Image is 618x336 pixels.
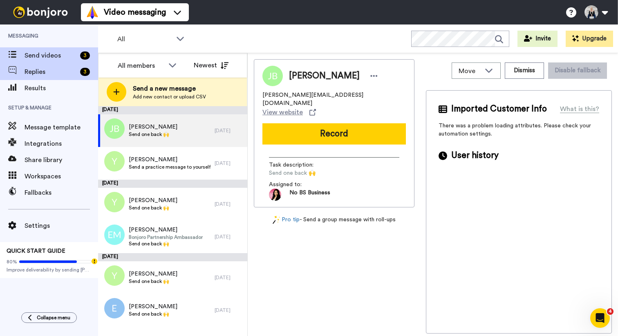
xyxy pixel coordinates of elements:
[80,68,90,76] div: 3
[129,240,203,247] span: Send one back 🙌
[548,62,607,79] button: Disable fallback
[517,31,558,47] button: Invite
[98,253,247,261] div: [DATE]
[104,7,166,18] span: Video messaging
[25,122,98,132] span: Message template
[104,265,125,286] img: y.png
[25,83,98,93] span: Results
[607,308,614,315] span: 4
[269,169,347,177] span: Send one back 🙌
[104,151,125,171] img: y.png
[215,307,243,314] div: [DATE]
[129,123,177,131] span: [PERSON_NAME]
[37,314,70,321] span: Collapse menu
[104,192,125,212] img: y.png
[25,188,98,198] span: Fallbacks
[7,248,65,254] span: QUICK START GUIDE
[104,298,125,318] img: e.png
[566,31,613,47] button: Upgrade
[215,160,243,167] div: [DATE]
[269,180,326,189] span: Assigned to:
[215,274,243,281] div: [DATE]
[118,61,164,71] div: All members
[459,66,481,76] span: Move
[129,131,177,138] span: Send one back 🙌
[451,149,499,162] span: User history
[129,226,203,234] span: [PERSON_NAME]
[25,155,98,165] span: Share library
[129,303,177,311] span: [PERSON_NAME]
[560,104,599,114] div: What is this?
[262,107,316,117] a: View website
[80,51,90,60] div: 3
[273,216,300,224] a: Pro tip
[451,103,547,115] span: Imported Customer Info
[215,201,243,207] div: [DATE]
[215,127,243,134] div: [DATE]
[98,180,247,188] div: [DATE]
[129,234,203,240] span: Bonjoro Partnership Ambassador
[590,308,610,328] iframe: Intercom live chat
[129,164,210,170] span: Send a practice message to yourself
[269,189,281,201] img: ea5e9ef0-7440-4185-8ba6-cf2312956097-1683395929.jpg
[269,161,326,169] span: Task description :
[129,196,177,205] span: [PERSON_NAME]
[262,66,283,86] img: Image of James Borjeson
[215,234,243,240] div: [DATE]
[289,70,360,82] span: [PERSON_NAME]
[505,62,544,79] button: Dismiss
[91,258,98,265] div: Tooltip anchor
[129,270,177,278] span: [PERSON_NAME]
[7,267,92,273] span: Improve deliverability by sending [PERSON_NAME]’s from your own email
[133,93,206,100] span: Add new contact or upload CSV
[25,139,98,149] span: Integrations
[129,311,177,317] span: Send one back 🙌
[262,123,406,145] button: Record
[98,106,247,114] div: [DATE]
[129,156,210,164] span: [PERSON_NAME]
[117,34,172,44] span: All
[273,216,280,224] img: magic-wand.svg
[25,67,77,77] span: Replies
[104,225,125,245] img: em.png
[133,84,206,93] span: Send a new message
[21,312,77,323] button: Collapse menu
[25,221,98,231] span: Settings
[289,189,330,201] span: No BS Business
[426,90,612,334] div: There was a problem loading attributes. Please check your automation settings.
[86,6,99,19] img: vm-color.svg
[129,205,177,211] span: Send one back 🙌
[188,57,235,73] button: Newest
[104,118,125,139] img: jb.png
[129,278,177,285] span: Send one back 🙌
[262,107,303,117] span: View website
[10,7,71,18] img: bj-logo-header-white.svg
[7,258,17,265] span: 80%
[262,91,406,107] span: [PERSON_NAME][EMAIL_ADDRESS][DOMAIN_NAME]
[25,51,77,60] span: Send videos
[25,171,98,181] span: Workspaces
[254,216,414,224] div: - Send a group message with roll-ups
